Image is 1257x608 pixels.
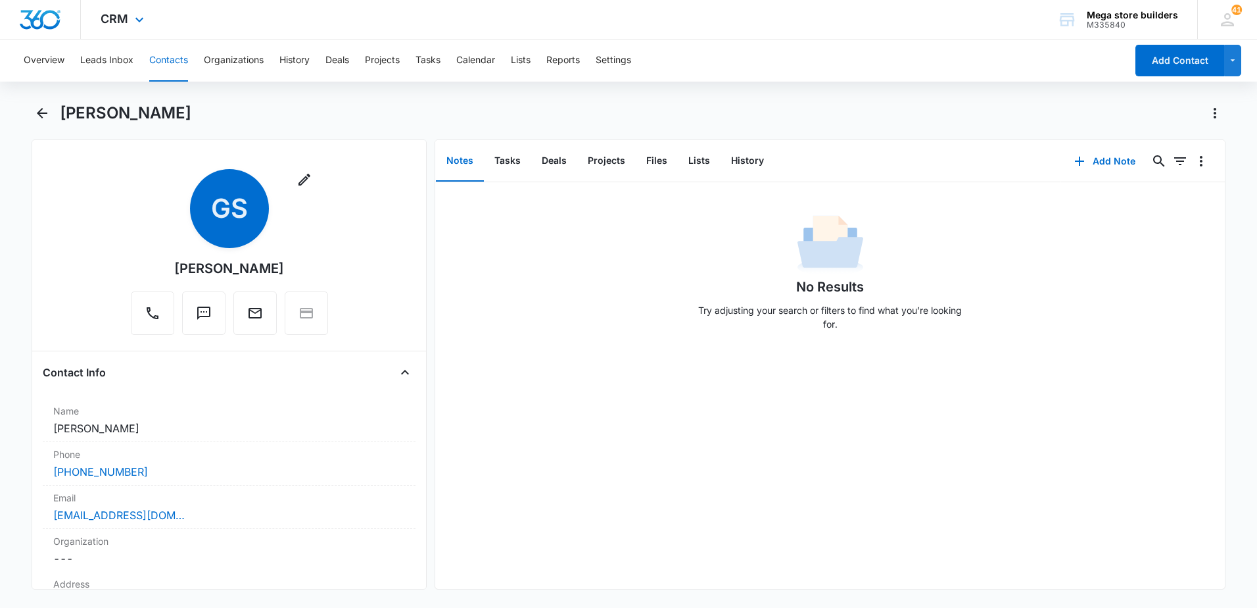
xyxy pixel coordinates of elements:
a: [PHONE_NUMBER] [53,464,148,480]
button: Filters [1170,151,1191,172]
div: account name [1087,10,1178,20]
button: Tasks [484,141,531,182]
dd: [PERSON_NAME] [53,420,405,436]
label: Name [53,404,405,418]
p: Try adjusting your search or filters to find what you’re looking for. [692,303,968,331]
button: Actions [1204,103,1225,124]
div: Organization--- [43,529,415,572]
dd: --- [53,551,405,567]
a: Text [182,312,225,323]
button: Close [394,362,415,383]
button: History [279,39,310,82]
button: Projects [577,141,636,182]
h4: Contact Info [43,365,106,380]
button: Overview [24,39,64,82]
button: Add Note [1061,145,1149,177]
div: notifications count [1231,5,1242,15]
button: Notes [436,141,484,182]
label: Address [53,577,405,591]
a: Call [131,312,174,323]
button: Search... [1149,151,1170,172]
button: Call [131,291,174,335]
button: Organizations [204,39,264,82]
span: 41 [1231,5,1242,15]
div: Name[PERSON_NAME] [43,399,415,442]
div: Email[EMAIL_ADDRESS][DOMAIN_NAME] [43,486,415,529]
button: Files [636,141,678,182]
button: Deals [325,39,349,82]
button: Leads Inbox [80,39,133,82]
h1: [PERSON_NAME] [60,103,191,123]
button: Contacts [149,39,188,82]
a: [EMAIL_ADDRESS][DOMAIN_NAME] [53,507,185,523]
button: Tasks [415,39,440,82]
label: Email [53,491,405,505]
button: Projects [365,39,400,82]
button: Overflow Menu [1191,151,1212,172]
div: account id [1087,20,1178,30]
button: Reports [546,39,580,82]
button: Text [182,291,225,335]
div: [PERSON_NAME] [174,259,284,278]
button: Settings [596,39,631,82]
button: Add Contact [1135,45,1224,76]
button: Email [233,291,277,335]
button: Back [32,103,52,124]
button: Deals [531,141,577,182]
h1: No Results [796,277,864,297]
button: Lists [511,39,531,82]
span: GS [190,169,269,248]
label: Phone [53,447,405,461]
span: CRM [101,12,128,26]
label: Organization [53,534,405,548]
img: No Data [797,211,863,277]
button: Calendar [456,39,495,82]
button: Lists [678,141,721,182]
a: Email [233,312,277,323]
div: Phone[PHONE_NUMBER] [43,442,415,486]
button: History [721,141,774,182]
